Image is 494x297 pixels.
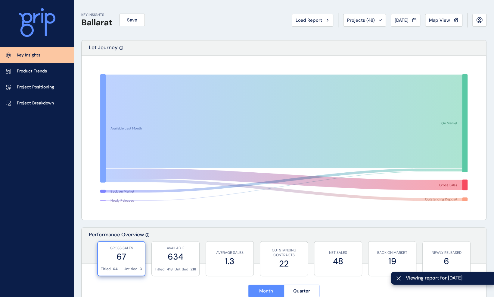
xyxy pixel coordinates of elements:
span: Save [127,17,137,23]
label: 22 [263,258,305,270]
p: Project Positioning [17,84,54,90]
span: Month [259,288,273,294]
button: Load Report [292,14,333,27]
span: Map View [429,17,450,23]
p: OUTSTANDING CONTRACTS [263,248,305,258]
button: [DATE] [391,14,420,27]
p: Lot Journey [89,44,118,55]
label: 1.3 [209,255,250,267]
p: Performance Overview [89,231,144,263]
p: AVERAGE SALES [209,250,250,255]
p: Key Insights [17,52,40,58]
p: 216 [191,267,196,272]
p: Titled [155,267,165,272]
label: 19 [371,255,413,267]
button: Projects (48) [343,14,386,27]
p: AVAILABLE [155,246,196,251]
span: Load Report [296,17,322,23]
label: 634 [155,251,196,263]
span: Quarter [293,288,310,294]
label: 67 [101,251,142,263]
span: [DATE] [395,17,409,23]
p: 418 [167,267,173,272]
p: Untitled [124,267,138,272]
p: GROSS SALES [101,246,142,251]
p: Titled [101,267,111,272]
p: Project Breakdown [17,100,54,106]
p: KEY INSIGHTS [81,12,112,18]
p: NEWLY RELEASED [426,250,467,255]
label: 48 [317,255,359,267]
p: BACK ON MARKET [371,250,413,255]
h1: Ballarat [81,18,112,28]
p: NET SALES [317,250,359,255]
p: Product Trends [17,68,47,74]
p: 64 [113,267,118,272]
span: Projects ( 48 ) [347,17,375,23]
span: Viewing report for [DATE] [406,275,489,281]
p: Untitled [175,267,188,272]
button: Save [120,14,145,26]
label: 6 [426,255,467,267]
p: 3 [140,267,142,272]
button: Map View [425,14,462,27]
